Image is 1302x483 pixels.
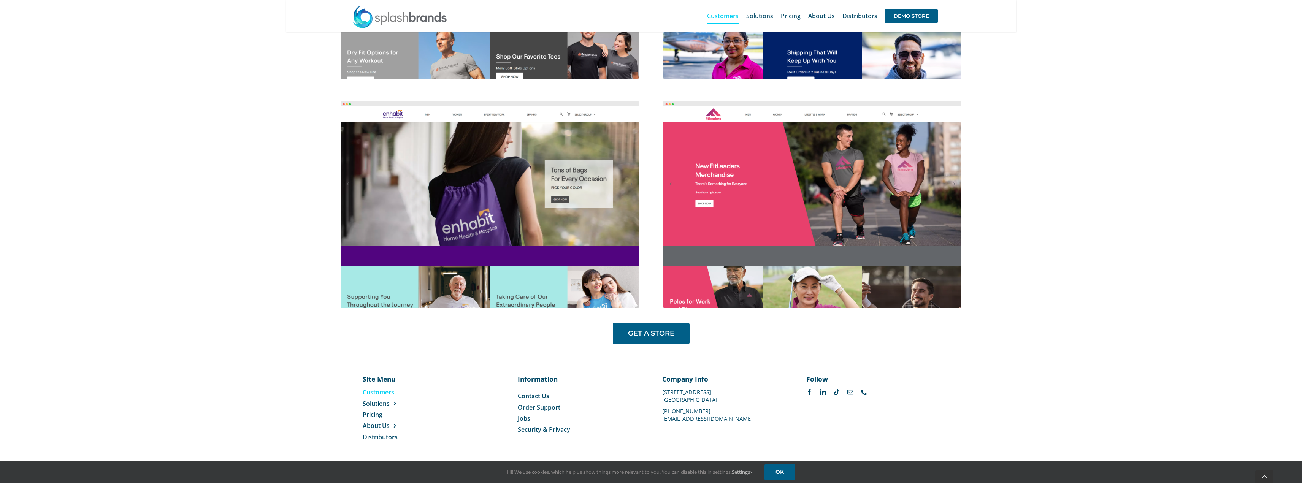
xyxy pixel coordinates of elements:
[518,403,640,412] a: Order Support
[363,388,441,441] nav: Menu
[613,323,690,344] a: GET A STORE
[518,414,530,423] span: Jobs
[363,388,394,396] span: Customers
[518,392,640,434] nav: Menu
[732,469,753,475] a: Settings
[518,414,640,423] a: Jobs
[764,464,795,480] a: OK
[518,425,640,434] a: Security & Privacy
[363,421,441,430] a: About Us
[707,4,938,28] nav: Main Menu Sticky
[363,388,441,396] a: Customers
[363,399,441,408] a: Solutions
[808,13,835,19] span: About Us
[781,4,801,28] a: Pricing
[806,374,928,383] p: Follow
[662,374,784,383] p: Company Info
[834,389,840,395] a: tiktok
[842,4,877,28] a: Distributors
[352,5,447,28] img: SplashBrands.com Logo
[781,13,801,19] span: Pricing
[363,433,441,441] a: Distributors
[363,433,398,441] span: Distributors
[518,374,640,383] p: Information
[885,4,938,28] a: DEMO STORE
[746,13,773,19] span: Solutions
[518,392,549,400] span: Contact Us
[707,13,739,19] span: Customers
[820,389,826,395] a: linkedin
[363,410,382,419] span: Pricing
[363,374,441,383] p: Site Menu
[707,4,739,28] a: Customers
[363,399,390,408] span: Solutions
[507,469,753,475] span: Hi! We use cookies, which help us show things more relevant to you. You can disable this in setti...
[518,425,570,434] span: Security & Privacy
[842,13,877,19] span: Distributors
[885,9,938,23] span: DEMO STORE
[518,392,640,400] a: Contact Us
[847,389,853,395] a: mail
[518,403,560,412] span: Order Support
[628,329,674,337] span: GET A STORE
[363,410,441,419] a: Pricing
[861,389,867,395] a: phone
[806,389,812,395] a: facebook
[363,421,390,430] span: About Us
